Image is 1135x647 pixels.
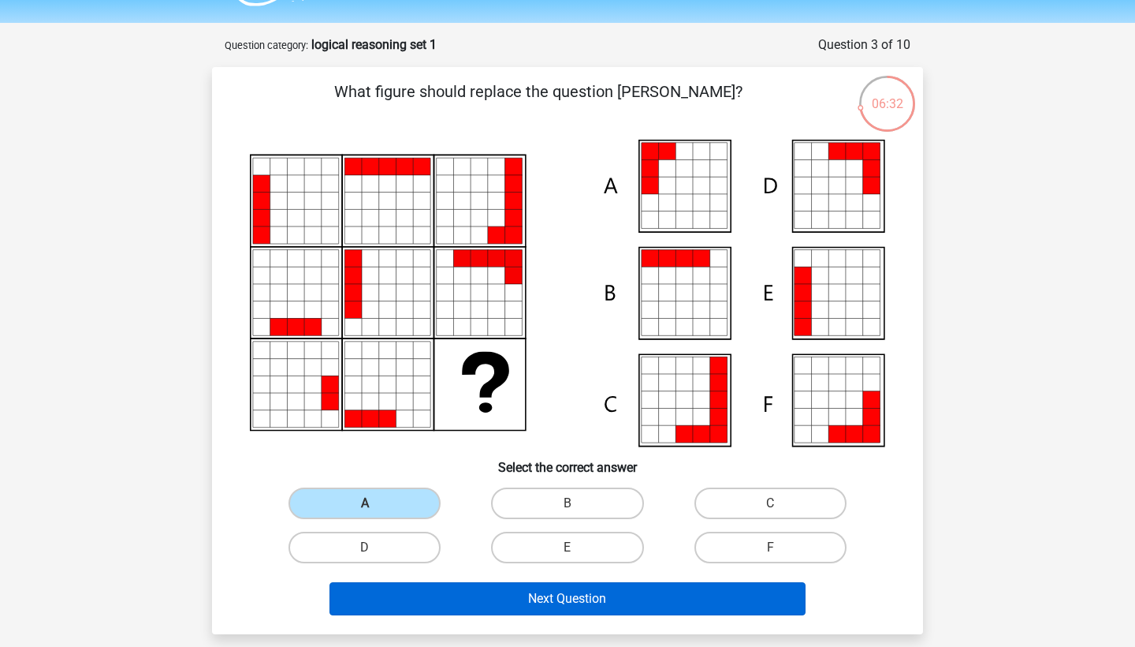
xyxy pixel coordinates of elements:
label: B [491,488,643,519]
div: 06:32 [858,74,917,114]
small: Question category: [225,39,308,51]
label: C [694,488,847,519]
label: F [694,532,847,563]
label: E [491,532,643,563]
p: What figure should replace the question [PERSON_NAME]? [237,80,839,127]
h6: Select the correct answer [237,447,898,475]
strong: logical reasoning set 1 [311,37,437,52]
label: D [288,532,441,563]
button: Next Question [329,582,806,615]
div: Question 3 of 10 [818,36,910,54]
label: A [288,488,441,519]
